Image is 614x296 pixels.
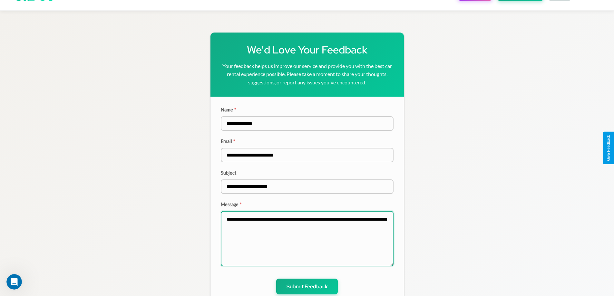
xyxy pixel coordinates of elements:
label: Name [221,107,394,112]
button: Submit Feedback [276,279,338,294]
p: Your feedback helps us improve our service and provide you with the best car rental experience po... [221,62,394,87]
div: Give Feedback [606,135,611,161]
label: Message [221,202,394,207]
iframe: Intercom live chat [6,274,22,290]
label: Email [221,138,394,144]
label: Subject [221,170,394,176]
h1: We'd Love Your Feedback [221,43,394,57]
